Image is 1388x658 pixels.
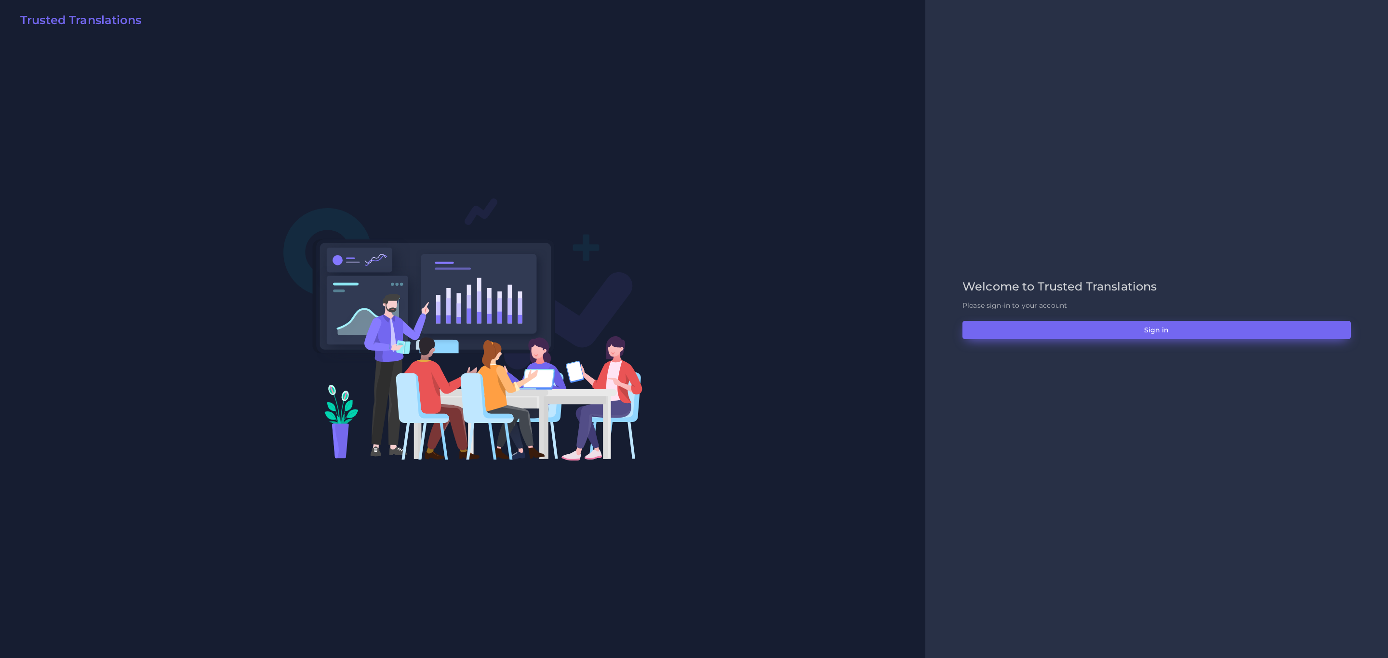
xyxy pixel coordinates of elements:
p: Please sign-in to your account [962,301,1351,311]
img: Login V2 [283,197,643,461]
a: Trusted Translations [13,13,141,31]
h2: Trusted Translations [20,13,141,27]
button: Sign in [962,321,1351,339]
h2: Welcome to Trusted Translations [962,280,1351,294]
